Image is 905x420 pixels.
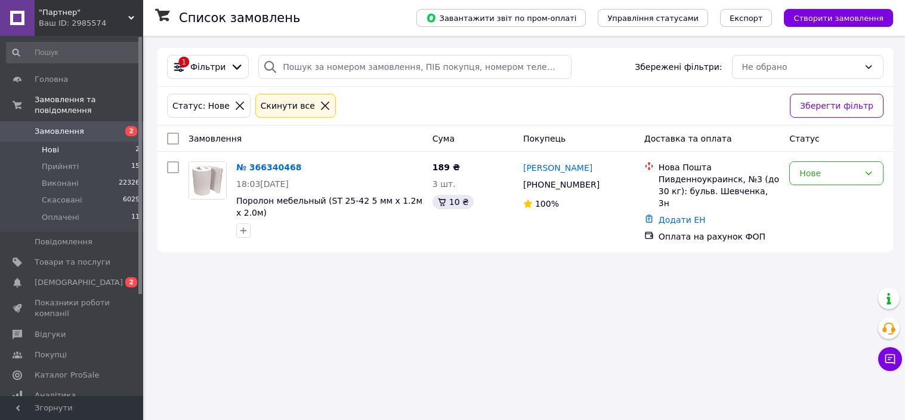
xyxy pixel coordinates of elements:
span: 2 [125,126,137,136]
h1: Список замовлень [179,11,300,25]
span: Оплачені [42,212,79,223]
button: Експорт [720,9,773,27]
span: Замовлення [189,134,242,143]
button: Чат з покупцем [878,347,902,371]
span: 6029 [123,195,140,206]
div: Не обрано [742,60,859,73]
span: 189 ₴ [433,163,460,172]
span: Аналітика [35,390,76,401]
span: 18:03[DATE] [236,179,289,189]
span: [PHONE_NUMBER] [523,180,600,189]
input: Пошук [6,42,141,63]
span: Cума [433,134,455,143]
span: Замовлення [35,126,84,137]
a: Додати ЕН [659,215,706,225]
a: [PERSON_NAME] [523,162,592,174]
span: 11 [131,212,140,223]
img: Фото товару [189,162,226,199]
input: Пошук за номером замовлення, ПІБ покупця, номером телефону, Email, номером накладної [258,55,572,79]
span: [DEMOGRAPHIC_DATA] [35,277,123,288]
span: 2 [135,145,140,155]
span: Фільтри [190,61,226,73]
div: Нова Пошта [659,161,780,173]
span: 2 [125,277,137,287]
span: Покупець [523,134,566,143]
a: Поролон мебельный (ST 25-42 5 мм х 1.2м х 2.0м) [236,196,422,217]
span: Збережені фільтри: [635,61,722,73]
div: Статус: Нове [170,99,232,112]
div: Cкинути все [258,99,317,112]
button: Завантажити звіт по пром-оплаті [416,9,586,27]
span: Головна [35,74,68,85]
button: Управління статусами [598,9,708,27]
span: Створити замовлення [793,14,884,23]
span: Доставка та оплата [644,134,732,143]
span: Каталог ProSale [35,370,99,381]
div: Ваш ID: 2985574 [39,18,143,29]
span: Повідомлення [35,237,92,247]
span: Управління статусами [607,14,699,23]
a: Створити замовлення [772,13,893,22]
span: Прийняті [42,161,79,172]
a: Фото товару [189,161,227,200]
span: 15 [131,161,140,172]
span: 22326 [119,178,140,189]
a: № 366340468 [236,163,301,172]
span: Показники роботи компанії [35,298,110,319]
div: 10 ₴ [433,195,474,209]
button: Створити замовлення [784,9,893,27]
span: "Партнер" [39,7,128,18]
span: Експорт [730,14,763,23]
span: Замовлення та повідомлення [35,94,143,116]
span: Покупці [35,350,67,360]
div: Пивденноукраинск, №3 (до 30 кг): бульв. Шевченка, 3н [659,173,780,209]
span: Скасовані [42,195,82,206]
span: 100% [535,199,559,209]
div: Оплата на рахунок ФОП [659,231,780,243]
span: Завантажити звіт по пром-оплаті [426,13,576,23]
div: Нове [799,167,859,180]
span: Статус [789,134,820,143]
button: Зберегти фільтр [790,94,884,118]
span: Нові [42,145,59,155]
span: Відгуки [35,329,66,340]
span: Зберегти фільтр [800,99,873,112]
span: 3 шт. [433,179,456,189]
span: Виконані [42,178,79,189]
span: Товари та послуги [35,257,110,268]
